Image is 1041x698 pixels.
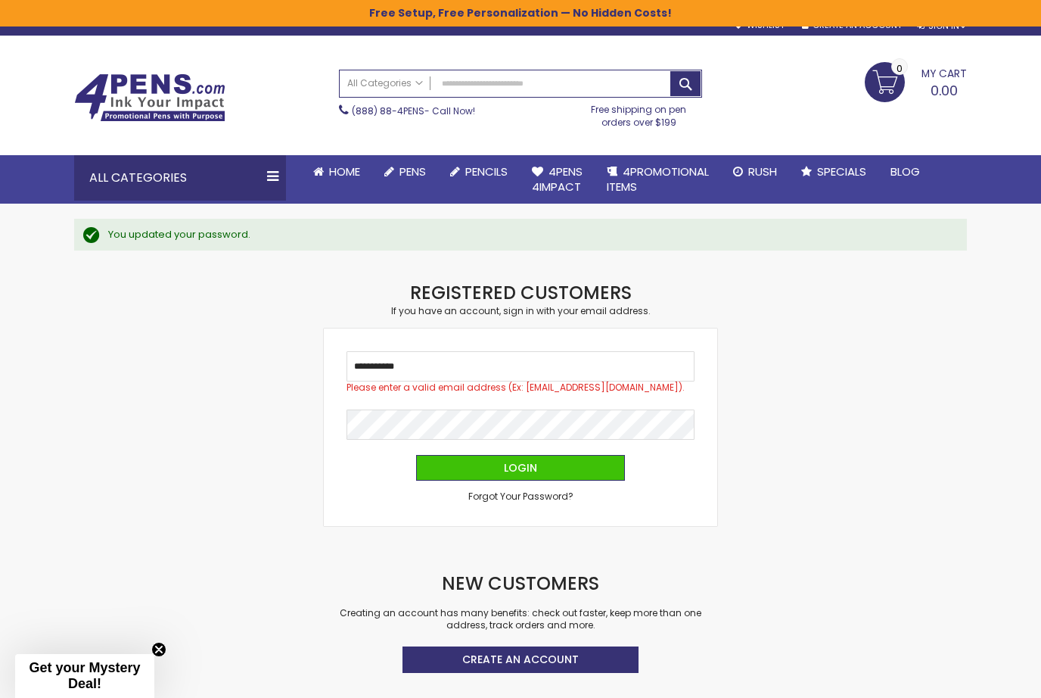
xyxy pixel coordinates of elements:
[721,155,789,189] a: Rush
[301,155,372,189] a: Home
[802,20,902,31] a: Create an Account
[789,155,878,189] a: Specials
[352,104,475,117] span: - Call Now!
[442,571,599,596] strong: New Customers
[931,81,958,100] span: 0.00
[399,164,426,179] span: Pens
[865,62,967,100] a: 0.00 0
[74,73,225,122] img: 4Pens Custom Pens and Promotional Products
[748,164,777,179] span: Rush
[346,382,695,394] div: Please enter a valid email address (Ex: [EMAIL_ADDRESS][DOMAIN_NAME]).
[324,607,717,631] p: Creating an account has many benefits: check out faster, keep more than one address, track orders...
[878,155,932,189] a: Blog
[916,657,1041,698] iframe: Google Customer Reviews
[897,61,903,76] span: 0
[532,164,583,195] span: 4Pens 4impact
[74,155,286,201] div: All Categories
[416,455,625,481] button: Login
[438,155,520,189] a: Pencils
[372,155,438,189] a: Pens
[329,164,360,179] span: Home
[917,20,967,32] div: Sign In
[504,460,537,475] span: Login
[340,70,430,95] a: All Categories
[324,305,717,317] div: If you have an account, sign in with your email address.
[347,77,423,89] span: All Categories
[595,155,721,204] a: 4PROMOTIONALITEMS
[576,98,703,128] div: Free shipping on pen orders over $199
[468,491,573,503] a: Forgot Your Password?
[734,20,785,31] a: Wishlist
[817,164,866,179] span: Specials
[15,654,154,698] div: Get your Mystery Deal!Close teaser
[352,104,424,117] a: (888) 88-4PENS
[402,647,639,673] a: Create an Account
[29,660,140,691] span: Get your Mystery Deal!
[520,155,595,204] a: 4Pens4impact
[462,652,579,667] span: Create an Account
[607,164,709,195] span: 4PROMOTIONAL ITEMS
[410,280,632,305] strong: Registered Customers
[465,164,508,179] span: Pencils
[890,164,920,179] span: Blog
[108,228,952,241] div: You updated your password.
[151,642,166,657] button: Close teaser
